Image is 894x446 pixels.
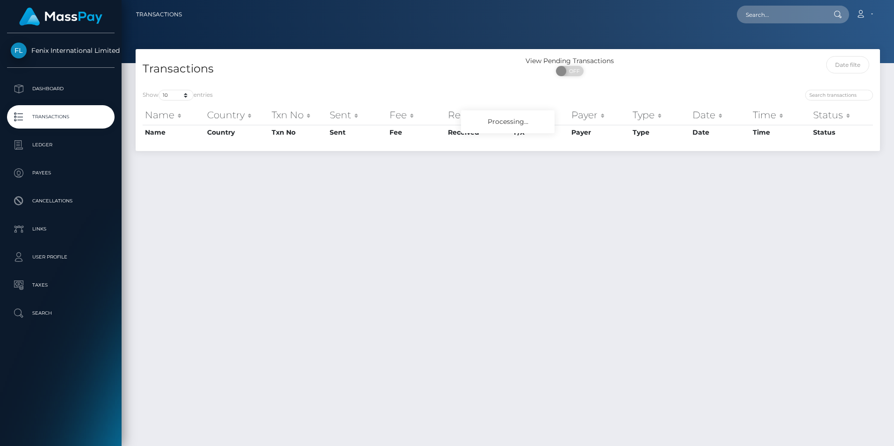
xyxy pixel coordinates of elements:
th: Name [143,125,205,140]
a: Search [7,302,115,325]
p: Dashboard [11,82,111,96]
a: Links [7,217,115,241]
th: Country [205,125,269,140]
span: OFF [561,66,584,76]
th: Country [205,106,269,124]
h4: Transactions [143,61,501,77]
p: Links [11,222,111,236]
p: Ledger [11,138,111,152]
p: Payees [11,166,111,180]
p: Taxes [11,278,111,292]
div: View Pending Transactions [508,56,632,66]
th: F/X [512,106,569,124]
input: Search transactions [805,90,873,101]
th: Name [143,106,205,124]
th: Received [446,125,512,140]
a: Cancellations [7,189,115,213]
a: User Profile [7,245,115,269]
th: Fee [387,125,446,140]
th: Sent [327,106,387,124]
img: MassPay Logo [19,7,102,26]
th: Type [630,125,690,140]
p: User Profile [11,250,111,264]
th: Time [750,125,811,140]
select: Showentries [159,90,194,101]
th: Status [811,106,873,124]
img: Fenix International Limited [11,43,27,58]
th: Date [690,125,750,140]
a: Dashboard [7,77,115,101]
th: Received [446,106,512,124]
a: Payees [7,161,115,185]
p: Transactions [11,110,111,124]
a: Taxes [7,273,115,297]
th: Payer [569,125,630,140]
th: Status [811,125,873,140]
a: Ledger [7,133,115,157]
input: Date filter [826,56,869,73]
p: Cancellations [11,194,111,208]
div: Processing... [461,110,555,133]
input: Search... [737,6,825,23]
a: Transactions [136,5,182,24]
th: Date [690,106,750,124]
th: Type [630,106,690,124]
a: Transactions [7,105,115,129]
span: Fenix International Limited [7,46,115,55]
p: Search [11,306,111,320]
th: Txn No [269,106,327,124]
th: Payer [569,106,630,124]
th: Sent [327,125,387,140]
label: Show entries [143,90,213,101]
th: Txn No [269,125,327,140]
th: Fee [387,106,446,124]
th: Time [750,106,811,124]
